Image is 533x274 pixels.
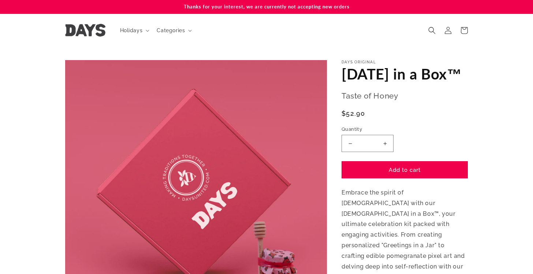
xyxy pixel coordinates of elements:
span: Holidays [120,27,143,34]
summary: Search [424,22,440,38]
summary: Holidays [116,23,153,38]
button: Add to cart [342,161,468,178]
label: Quantity [342,126,468,133]
span: Categories [157,27,185,34]
p: Taste of Honey [342,89,468,103]
img: Days United [65,24,105,37]
p: Days Original [342,60,468,64]
h1: [DATE] in a Box™ [342,64,468,84]
summary: Categories [152,23,195,38]
span: $52.90 [342,108,365,118]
